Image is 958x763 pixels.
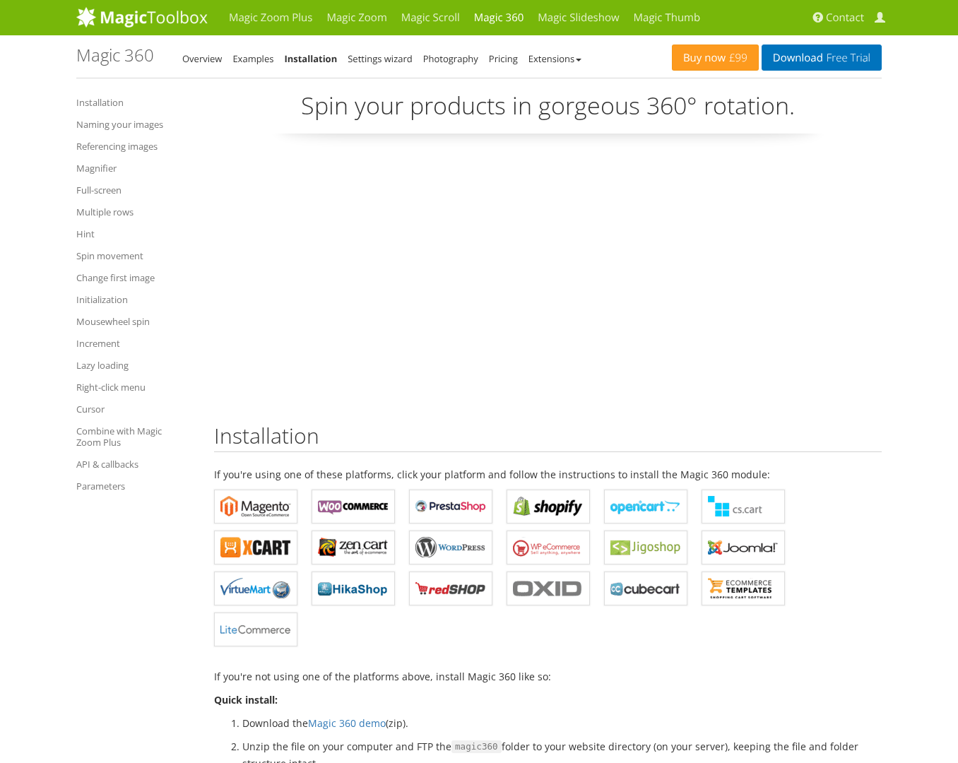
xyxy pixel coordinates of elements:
a: Magic 360 demo [308,716,386,730]
a: Right-click menu [76,379,193,396]
p: If you're not using one of the platforms above, install Magic 360 like so: [214,668,882,685]
b: Magic 360 for WooCommerce [318,496,389,517]
a: Parameters [76,478,193,495]
b: Magic 360 for Joomla [708,537,779,558]
a: Referencing images [76,138,193,155]
h1: Magic 360 [76,46,154,64]
b: Magic 360 for WP e-Commerce [513,537,584,558]
a: Overview [182,52,222,65]
b: Magic 360 for Jigoshop [610,537,681,558]
a: Photography [423,52,478,65]
a: API & callbacks [76,456,193,473]
h2: Installation [214,424,882,452]
a: Magic 360 for LiteCommerce [214,613,297,646]
b: Magic 360 for OXID [513,578,584,599]
a: Spin movement [76,247,193,264]
a: Settings wizard [348,52,413,65]
b: Magic 360 for WordPress [415,537,486,558]
p: Spin your products in gorgeous 360° rotation. [214,89,882,134]
b: Magic 360 for CubeCart [610,578,681,599]
b: Magic 360 for Shopify [513,496,584,517]
span: £99 [726,52,747,64]
a: Magic 360 for X-Cart [214,531,297,564]
a: Magic 360 for OpenCart [604,490,687,524]
b: Magic 360 for redSHOP [415,578,486,599]
a: Buy now£99 [672,45,759,71]
b: Magic 360 for OpenCart [610,496,681,517]
a: Naming your images [76,116,193,133]
a: Cursor [76,401,193,418]
a: Magic 360 for WP e-Commerce [507,531,590,564]
li: Download the (zip). [242,715,882,731]
a: Installation [284,52,337,65]
a: Magic 360 for HikaShop [312,572,395,605]
a: Lazy loading [76,357,193,374]
a: Magic 360 for Joomla [702,531,785,564]
b: Magic 360 for VirtueMart [220,578,291,599]
a: Magic 360 for OXID [507,572,590,605]
b: Magic 360 for Magento [220,496,291,517]
a: Magic 360 for VirtueMart [214,572,297,605]
b: Magic 360 for PrestaShop [415,496,486,517]
b: Magic 360 for Zen Cart [318,537,389,558]
p: If you're using one of these platforms, click your platform and follow the instructions to instal... [214,466,882,483]
a: Initialization [76,291,193,308]
b: Magic 360 for ecommerce Templates [708,578,779,599]
span: magic360 [451,740,502,753]
span: Contact [826,11,864,25]
a: Change first image [76,269,193,286]
a: Hint [76,225,193,242]
b: Magic 360 for LiteCommerce [220,619,291,640]
a: Magic 360 for Shopify [507,490,590,524]
a: Full-screen [76,182,193,199]
a: Multiple rows [76,203,193,220]
a: Magic 360 for WordPress [409,531,492,564]
a: Pricing [489,52,518,65]
strong: Quick install: [214,693,278,706]
a: Mousewheel spin [76,313,193,330]
a: Magnifier [76,160,193,177]
a: Magic 360 for CubeCart [604,572,687,605]
b: Magic 360 for HikaShop [318,578,389,599]
a: Magic 360 for redSHOP [409,572,492,605]
a: DownloadFree Trial [762,45,882,71]
a: Increment [76,335,193,352]
a: Examples [232,52,273,65]
span: Free Trial [823,52,870,64]
a: Magic 360 for PrestaShop [409,490,492,524]
a: Magic 360 for CS-Cart [702,490,785,524]
a: Magic 360 for Jigoshop [604,531,687,564]
a: Magic 360 for ecommerce Templates [702,572,785,605]
a: Magic 360 for Magento [214,490,297,524]
a: Installation [76,94,193,111]
a: Magic 360 for WooCommerce [312,490,395,524]
a: Magic 360 for Zen Cart [312,531,395,564]
img: MagicToolbox.com - Image tools for your website [76,6,208,28]
a: Extensions [528,52,581,65]
a: Combine with Magic Zoom Plus [76,422,193,451]
b: Magic 360 for CS-Cart [708,496,779,517]
b: Magic 360 for X-Cart [220,537,291,558]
